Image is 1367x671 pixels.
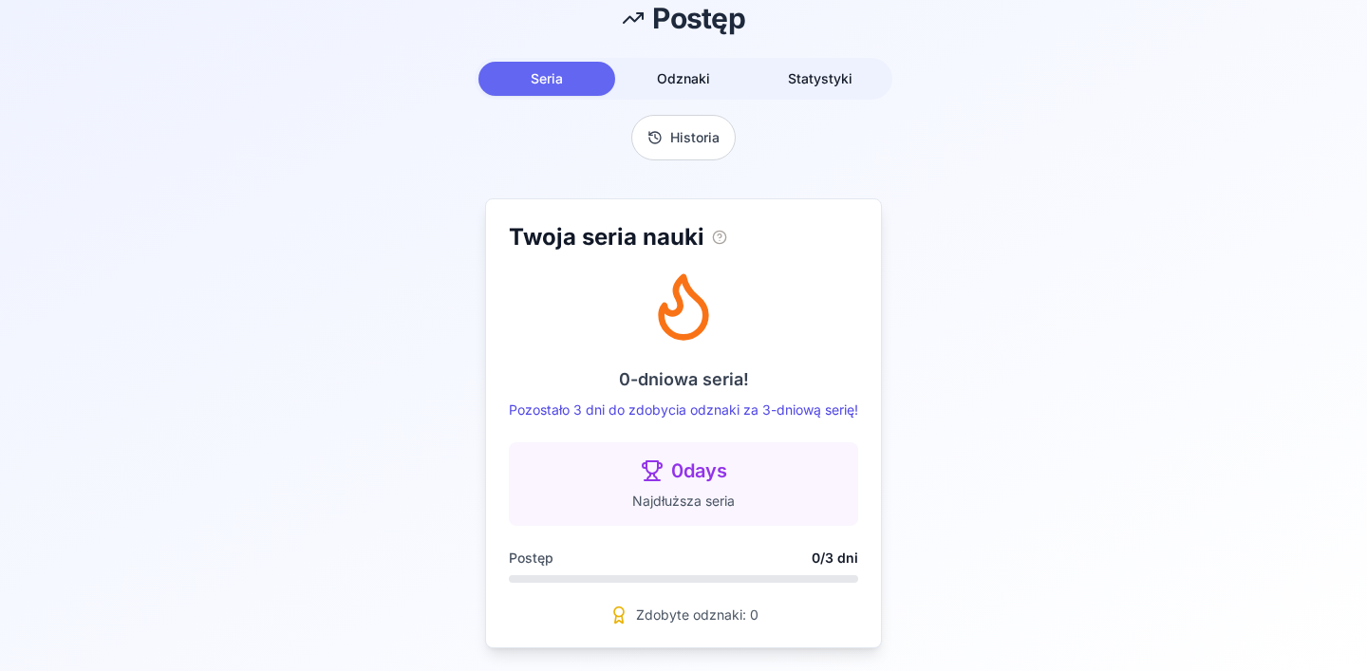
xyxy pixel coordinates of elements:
[509,549,553,568] span: Postęp
[524,492,843,511] p: Najdłuższa seria
[622,1,745,35] h1: Postęp
[509,401,858,419] p: Pozostało 3 dni do zdobycia odznaki za 3-dniową serię!
[631,115,736,160] button: Historia
[509,606,858,624] a: Zdobyte odznaki: 0
[812,549,858,568] span: 0 / 3 dni
[671,457,727,484] span: 0 days
[509,366,858,393] p: 0-dniowa seria!
[509,442,858,526] button: 0daysNajdłuższa seria
[788,70,852,86] span: Statystyki
[636,606,758,624] span: Zdobyte odznaki: 0
[657,70,710,86] span: Odznaki
[509,222,858,252] h2: Twoja seria nauki
[531,70,563,86] span: Seria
